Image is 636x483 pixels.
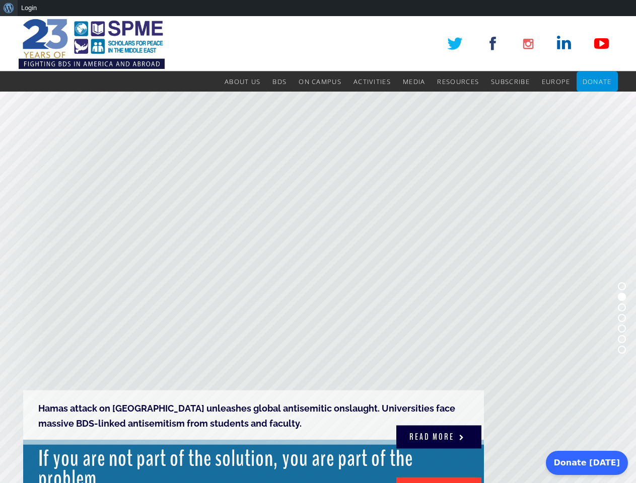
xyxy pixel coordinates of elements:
[272,71,287,92] a: BDS
[225,77,260,86] span: About Us
[23,390,484,445] rs-layer: Hamas attack on [GEOGRAPHIC_DATA] unleashes global antisemitic onslaught. Universities face massi...
[354,77,391,86] span: Activities
[583,71,612,92] a: Donate
[19,16,165,71] img: SPME
[542,77,571,86] span: Europe
[437,71,479,92] a: Resources
[354,71,391,92] a: Activities
[491,71,530,92] a: Subscribe
[299,77,341,86] span: On Campus
[491,77,530,86] span: Subscribe
[272,77,287,86] span: BDS
[437,77,479,86] span: Resources
[396,425,481,448] a: READ MORE
[225,71,260,92] a: About Us
[583,77,612,86] span: Donate
[403,77,426,86] span: Media
[403,71,426,92] a: Media
[299,71,341,92] a: On Campus
[542,71,571,92] a: Europe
